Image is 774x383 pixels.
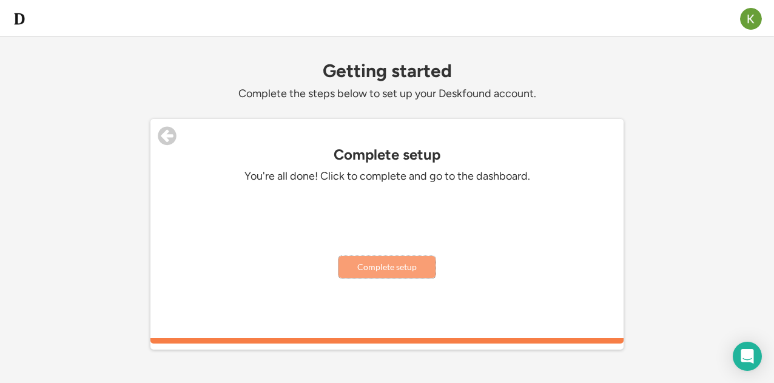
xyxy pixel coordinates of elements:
div: Complete the steps below to set up your Deskfound account. [150,87,624,101]
div: Getting started [150,61,624,81]
div: Open Intercom Messenger [733,342,762,371]
img: ACg8ocLE7V5TVGlSD5p7TR9EKx9NJm-WzmrD_qhQEcuBNvx_z3k1Qw=s96-c [740,8,762,30]
div: 100% [153,338,621,344]
div: Complete setup [150,146,624,163]
div: You're all done! Click to complete and go to the dashboard. [205,169,569,183]
img: d-whitebg.png [12,12,27,26]
button: Complete setup [338,256,436,278]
